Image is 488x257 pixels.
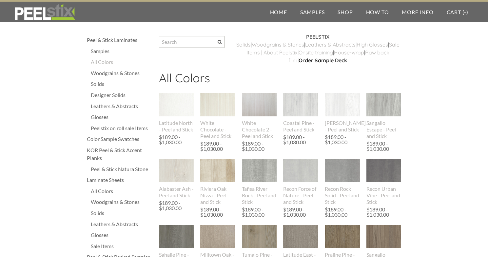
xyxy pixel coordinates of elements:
img: s832171791223022656_p793_i1_w640.jpeg [242,82,277,128]
a: KOR Peel & Stick Accent Planks [87,146,152,162]
a: How To [360,2,396,22]
a: Recon Rock Solid - Peel and Stick [325,159,360,205]
a: Recon Urban Vibe - Peel and Stick [366,159,401,205]
img: s832171791223022656_p588_i1_w400.jpeg [200,93,235,116]
a: Recon Force of Nature - Peel and Stick [283,159,318,205]
a: Peelstix on roll sale Items [91,124,152,132]
div: [PERSON_NAME] - Peel and Stick [325,120,360,133]
div: Coastal Pine - Peel and Stick [283,120,318,133]
a: Coastal Pine - Peel and Stick [283,93,318,132]
img: s832171791223022656_p581_i1_w400.jpeg [159,93,194,116]
span: Search [218,40,222,44]
div: Recon Rock Solid - Peel and Stick [325,186,360,205]
a: s [353,41,356,48]
img: s832171791223022656_p691_i2_w640.jpeg [200,159,235,182]
a: All Colors [91,58,152,66]
div: Recon Urban Vibe - Peel and Stick [366,186,401,205]
div: Alabaster Ash - Peel and Stick [159,186,194,199]
a: Samples [294,2,331,22]
div: White Chocolate - Peel and Stick [200,120,235,139]
a: Woodgrains & Stones [91,69,152,77]
span: - [464,9,466,15]
a: Glosses [91,113,152,121]
a: Peel & Stick Laminates [87,36,152,44]
div: $189.00 - $1,030.00 [283,207,317,217]
div: $189.00 - $1,030.00 [200,207,234,217]
div: $189.00 - $1,030.00 [325,207,358,217]
a: Samples [91,47,152,55]
input: Search [159,36,224,48]
a: Leathers & Abstract [305,41,353,48]
a: Order Sample Deck [299,57,347,64]
img: s832171791223022656_p580_i1_w400.jpeg [283,225,318,248]
div: Sangallo Escape - Peel and Stick [366,120,401,139]
a: White Chocolate 2 - Peel and Stick [242,93,277,139]
a: Laminate Sheets [87,176,152,184]
div: $189.00 - $1,030.00 [366,141,400,151]
a: Tafisa River Rock - Peel and Stick [242,159,277,205]
div: $189.00 - $1,030.00 [366,207,400,217]
a: High Glosses [357,41,388,48]
a: Cart (-) [440,2,475,22]
a: Designer Solids [91,91,152,99]
div: | | | | | | | | [234,33,401,71]
img: s832171791223022656_p841_i1_w690.png [325,81,360,128]
a: Leathers & Abstracts [91,102,152,110]
img: s832171791223022656_p482_i1_w400.jpeg [200,225,235,248]
a: Alabaster Ash - Peel and Stick [159,159,194,198]
img: s832171791223022656_p484_i1_w400.jpeg [325,225,360,248]
div: $189.00 - $1,030.00 [159,200,192,211]
img: REFACE SUPPLIES [13,4,76,20]
a: Shop [331,2,359,22]
a: Glosses [91,231,152,239]
div: Tafisa River Rock - Peel and Stick [242,186,277,205]
a: Sale Items [91,242,152,250]
a: More Info [395,2,440,22]
div: Latitude North - Peel and Stick [159,120,194,133]
a: Sangallo Escape - Peel and Stick [366,93,401,139]
div: White Chocolate 2 - Peel and Stick [242,120,277,139]
img: s832171791223022656_p847_i1_w716.png [283,82,318,128]
a: Home [264,2,294,22]
div: Riviera Oak Nizza - Peel and Stick [200,186,235,205]
img: s832171791223022656_p893_i1_w1536.jpeg [366,152,401,189]
div: $189.00 - $1,030.00 [200,141,234,151]
a: All Colors [91,187,152,195]
a: [PERSON_NAME] - Peel and Stick [325,93,360,132]
a: Leathers & Abstracts [91,220,152,228]
a: Solids [91,209,152,217]
h2: All Colors [159,71,401,90]
a: Woodgrains & Stone [252,41,302,48]
div: $189.00 - $1,030.00 [242,141,275,151]
div: Recon Force of Nature - Peel and Stick [283,186,318,205]
a: Riviera Oak Nizza - Peel and Stick [200,159,235,205]
div: $189.00 - $1,030.00 [242,207,275,217]
div: $189.00 - $1,030.00 [325,134,358,145]
img: s832171791223022656_p842_i1_w738.png [159,149,194,193]
a: Color Sample Swatches [87,135,152,143]
a: White Chocolate - Peel and Stick [200,93,235,139]
img: s832171791223022656_p895_i1_w1536.jpeg [283,151,318,190]
a: Peel & Stick Natura Stone [91,165,152,173]
a: Woodgrains & Stones [91,198,152,206]
a: Latitude North - Peel and Stick [159,93,194,132]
